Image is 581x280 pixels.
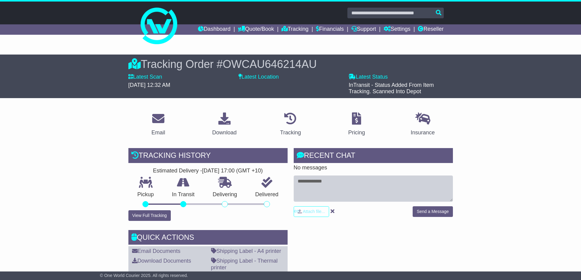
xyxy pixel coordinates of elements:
div: Tracking history [128,148,288,165]
a: Shipping Label - A4 printer [211,248,281,254]
span: InTransit - Status Added From Item Tracking. Scanned Into Depot [349,82,434,95]
div: Tracking [280,129,301,137]
a: Dashboard [198,24,231,35]
div: Quick Actions [128,230,288,246]
button: View Full Tracking [128,210,171,221]
a: Download [208,110,241,139]
a: Quote/Book [238,24,274,35]
a: Email Documents [132,248,181,254]
p: No messages [294,165,453,171]
a: Tracking [282,24,308,35]
a: Financials [316,24,344,35]
a: Support [351,24,376,35]
a: Pricing [344,110,369,139]
button: Send a Message [413,206,453,217]
div: [DATE] 17:00 (GMT +10) [202,168,263,174]
label: Latest Status [349,74,388,80]
a: Reseller [418,24,443,35]
p: Delivering [204,191,246,198]
label: Latest Location [238,74,279,80]
div: RECENT CHAT [294,148,453,165]
a: Shipping Label - Thermal printer [211,258,278,271]
p: In Transit [163,191,204,198]
div: Insurance [411,129,435,137]
div: Email [151,129,165,137]
p: Pickup [128,191,163,198]
a: Insurance [407,110,439,139]
a: Tracking [276,110,305,139]
a: Download Documents [132,258,191,264]
span: OWCAU646214AU [223,58,317,70]
p: Delivered [246,191,288,198]
div: Pricing [348,129,365,137]
span: © One World Courier 2025. All rights reserved. [100,273,188,278]
a: Settings [384,24,411,35]
div: Download [212,129,237,137]
a: Email [147,110,169,139]
span: [DATE] 12:32 AM [128,82,170,88]
label: Latest Scan [128,74,162,80]
div: Estimated Delivery - [128,168,288,174]
div: Tracking Order # [128,58,453,71]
